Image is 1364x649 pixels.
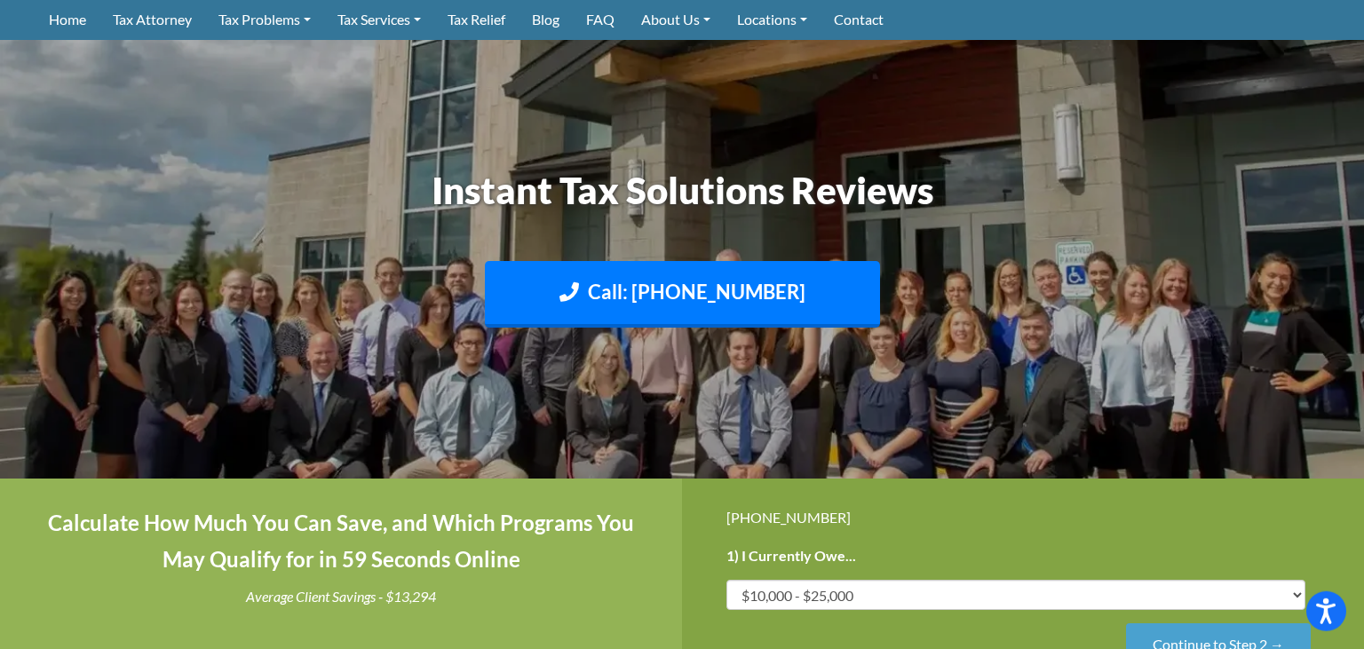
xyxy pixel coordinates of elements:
[44,505,638,578] h4: Calculate How Much You Can Save, and Which Programs You May Qualify for in 59 Seconds Online
[726,505,1320,529] div: [PHONE_NUMBER]
[246,588,436,605] i: Average Client Savings - $13,294
[485,261,880,328] a: Call: [PHONE_NUMBER]
[189,164,1175,217] h1: Instant Tax Solutions Reviews
[726,547,856,566] label: 1) I Currently Owe...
